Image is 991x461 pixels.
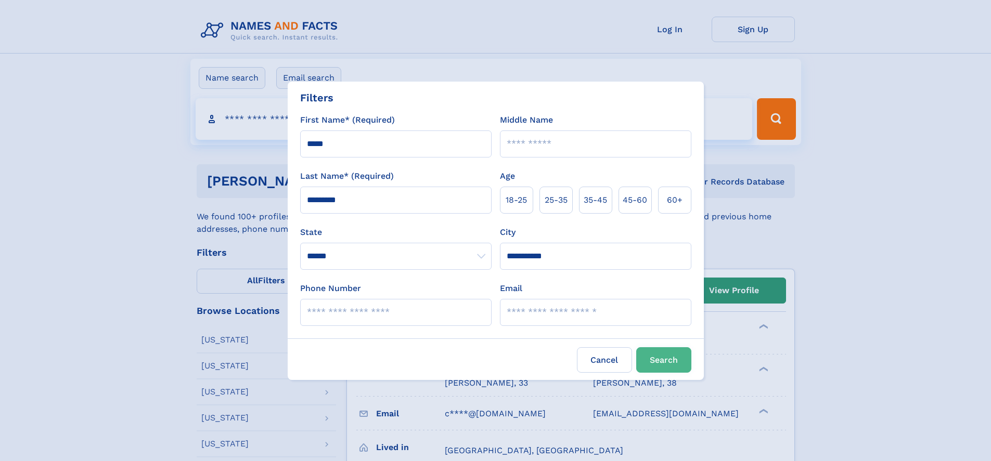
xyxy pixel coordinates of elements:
span: 18‑25 [506,194,527,206]
label: Email [500,282,522,295]
span: 60+ [667,194,683,206]
label: Phone Number [300,282,361,295]
span: 35‑45 [584,194,607,206]
label: First Name* (Required) [300,114,395,126]
label: Age [500,170,515,182]
label: City [500,226,516,239]
label: Middle Name [500,114,553,126]
span: 25‑35 [545,194,568,206]
span: 45‑60 [623,194,647,206]
label: State [300,226,492,239]
div: Filters [300,90,333,106]
label: Last Name* (Required) [300,170,394,182]
label: Cancel [577,347,632,373]
button: Search [636,347,691,373]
